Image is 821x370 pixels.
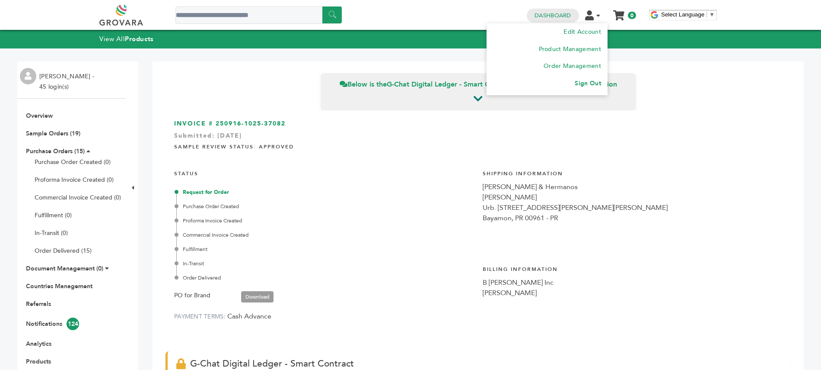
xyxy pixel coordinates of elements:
[35,229,68,237] a: In-Transit (0)
[39,71,96,92] li: [PERSON_NAME] - 45 login(s)
[26,147,85,155] a: Purchase Orders (15)
[483,277,783,288] div: B [PERSON_NAME] Inc
[67,318,79,330] span: 124
[539,45,601,53] a: Product Management
[174,312,226,321] label: PAYMENT TERMS:
[483,192,783,203] div: [PERSON_NAME]
[614,8,624,17] a: My Cart
[35,247,92,255] a: Order Delivered (15)
[241,291,274,302] a: Download
[483,164,783,182] h4: Shipping Information
[174,132,782,145] div: Submitted: [DATE]
[709,11,715,18] span: ▼
[35,211,72,219] a: Fulfillment (0)
[175,6,342,24] input: Search a product or brand...
[26,357,51,366] a: Products
[535,12,571,19] a: Dashboard
[99,35,154,43] a: View AllProducts
[661,11,715,18] a: Select Language​
[26,112,53,120] a: Overview
[176,260,474,267] div: In-Transit
[26,320,79,328] a: Notifications124
[176,188,474,196] div: Request for Order
[563,28,601,36] a: Edit Account
[483,259,783,277] h4: Billing Information
[20,68,36,84] img: profile.png
[174,290,210,301] label: PO for Brand
[483,182,783,192] div: [PERSON_NAME] & Hermanos
[176,245,474,253] div: Fulfillment
[176,217,474,225] div: Proforma Invoice Created
[174,119,782,128] h3: INVOICE # 250916-1025-37082
[35,158,111,166] a: Purchase Order Created (0)
[483,213,783,223] div: Bayamon, PR 00961 - PR
[340,80,617,89] span: Below is the — Tap to Start the Conversation
[176,274,474,282] div: Order Delivered
[227,312,271,321] span: Cash Advance
[26,129,80,138] a: Sample Orders (19)
[174,164,474,182] h4: STATUS
[190,357,354,370] span: G-Chat Digital Ledger - Smart Contract
[26,282,92,290] a: Countries Management
[661,11,704,18] span: Select Language
[125,35,153,43] strong: Products
[483,288,783,298] div: [PERSON_NAME]
[575,79,601,87] a: Sign Out
[387,80,513,89] strong: G-Chat Digital Ledger - Smart Contract
[628,12,636,19] span: 0
[176,231,474,239] div: Commercial Invoice Created
[544,62,601,70] a: Order Management
[26,340,51,348] a: Analytics
[35,193,121,202] a: Commercial Invoice Created (0)
[176,203,474,210] div: Purchase Order Created
[26,264,103,273] a: Document Management (0)
[26,300,51,308] a: Referrals
[483,203,783,213] div: Urb. [STREET_ADDRESS][PERSON_NAME][PERSON_NAME]
[174,137,782,155] h4: Sample Review Status: Approved
[35,176,114,184] a: Proforma Invoice Created (0)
